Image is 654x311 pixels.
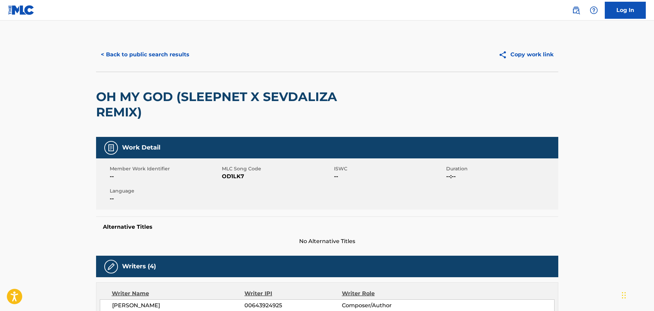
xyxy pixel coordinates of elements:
span: --:-- [446,172,557,181]
span: [PERSON_NAME] [112,301,245,310]
h5: Alternative Titles [103,224,551,230]
div: Drag [622,285,626,306]
span: Composer/Author [342,301,430,310]
img: Work Detail [107,144,115,152]
div: Help [587,3,601,17]
span: Member Work Identifier [110,165,220,172]
span: ISWC [334,165,444,172]
button: < Back to public search results [96,46,194,63]
h5: Work Detail [122,144,160,152]
h5: Writers (4) [122,263,156,270]
h2: OH MY GOD (SLEEPNET X SEVDALIZA REMIX) [96,89,373,120]
img: help [590,6,598,14]
span: -- [110,195,220,203]
div: Writer Role [342,289,430,298]
span: MLC Song Code [222,165,332,172]
span: -- [110,172,220,181]
span: Duration [446,165,557,172]
span: -- [334,172,444,181]
button: Copy work link [494,46,558,63]
a: Log In [605,2,646,19]
span: No Alternative Titles [96,237,558,245]
img: search [572,6,580,14]
img: MLC Logo [8,5,35,15]
iframe: Chat Widget [620,278,654,311]
span: OD1LK7 [222,172,332,181]
img: Copy work link [498,51,510,59]
img: Writers [107,263,115,271]
a: Public Search [569,3,583,17]
div: Writer IPI [244,289,342,298]
div: Writer Name [112,289,245,298]
span: Language [110,187,220,195]
span: 00643924925 [244,301,342,310]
